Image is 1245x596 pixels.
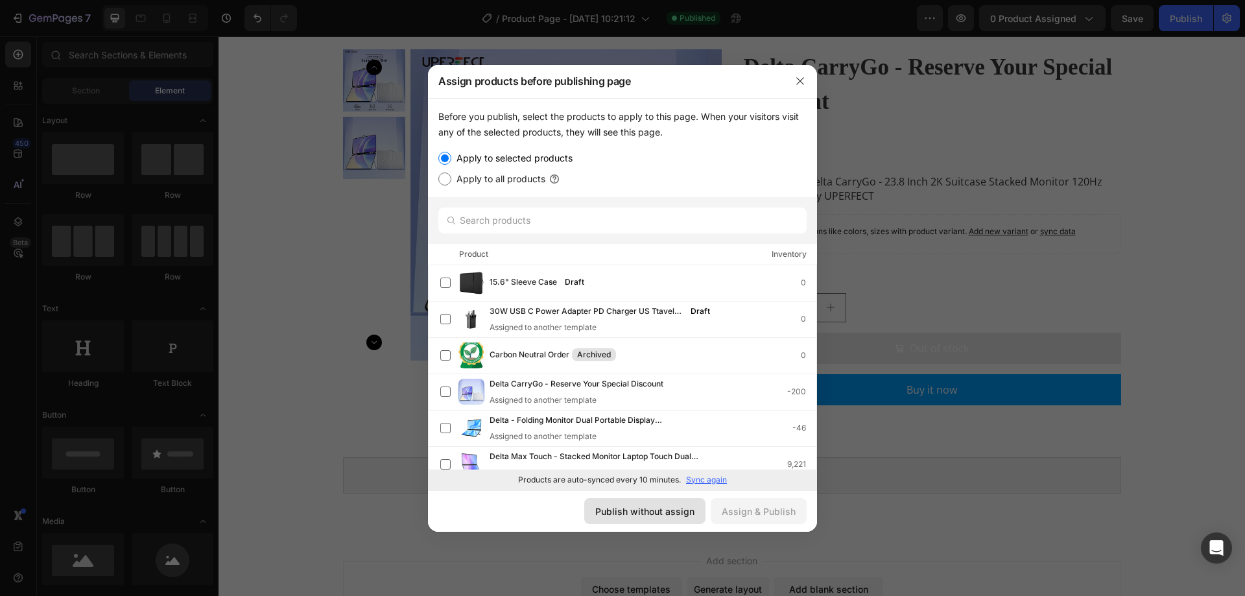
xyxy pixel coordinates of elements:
[1201,532,1232,564] div: Open Intercom Messenger
[711,498,807,524] button: Assign & Publish
[458,270,484,296] img: product-img
[801,313,816,326] div: 0
[490,450,715,464] span: Delta Max Touch - Stacked Monitor Laptop Touch Dual Screen Folding 18 Inch
[458,415,484,441] img: product-img
[772,248,807,261] div: Inventory
[584,498,705,524] button: Publish without assign
[524,296,903,328] button: Out of stock
[525,257,554,285] button: decrement
[524,13,903,84] h2: Delta CarryGo - Reserve Your Special Discount
[792,422,816,435] div: -46
[524,94,558,112] div: $20.00
[490,467,736,479] div: Assigned to another template
[685,305,715,318] div: Draft
[524,338,903,369] button: Buy it now
[458,451,484,477] img: product-img
[595,505,694,518] div: Publish without assign
[688,346,739,361] div: Buy it now
[558,189,857,202] p: Setup options like colors, sizes with product variant.
[686,474,727,486] p: Sync again
[438,109,807,140] div: Before you publish, select the products to apply to this page. When your visitors visit any of th...
[822,190,857,200] span: sync data
[801,276,816,289] div: 0
[490,322,736,333] div: Assigned to another template
[451,171,545,187] label: Apply to all products
[518,474,681,486] p: Products are auto-synced every 10 minutes.
[722,505,796,518] div: Assign & Publish
[691,304,750,320] div: Out of stock
[554,257,598,285] input: quantity
[524,138,903,167] p: Pre-launch | Delta CarryGo - 23.8 Inch 2K Suitcase Stacked Monitor 120Hz Desktop Display UPERFECT
[438,208,807,233] input: Search products
[490,276,557,290] span: 15.6" Sleeve Case
[458,342,484,368] img: product-img
[787,385,816,398] div: -200
[428,99,817,490] div: />
[787,458,816,471] div: 9,221
[524,228,903,246] div: Quantity
[524,123,596,137] strong: About Product
[490,414,715,428] span: Delta - Folding Monitor Dual Portable Display [PERSON_NAME]-in Stand VESA
[458,379,484,405] img: product-img
[490,348,569,363] span: Carbon Neutral Order
[458,306,484,332] img: product-img
[497,431,552,447] div: Shopify App
[490,431,736,442] div: Assigned to another template
[490,377,663,392] span: Delta CarryGo - Reserve Your Special Discount
[459,248,488,261] div: Product
[482,518,544,531] span: Add section
[572,348,616,361] div: Archived
[192,13,503,324] img: Pre-launch Delta CarryGo - 23.8 Inch 2K Suitcase Stacked Monitor 120Hz Desktop Display UPERFECT
[148,23,163,39] button: Carousel Back Arrow
[801,349,816,362] div: 0
[124,13,187,75] img: Pre-launch Delta CarryGo - 23.8 Inch 2K Suitcase Stacked Monitor 120Hz Desktop Display UPERFECT
[490,394,684,406] div: Assigned to another template
[148,298,163,314] button: Carousel Next Arrow
[490,305,683,319] span: 30W USB C Power Adapter PD Charger US Ttavel Power Plug
[451,150,573,166] label: Apply to selected products
[124,80,187,143] img: Delta CarryGo - Reserve Your Special Discount
[428,64,783,98] div: Assign products before publishing page
[475,546,543,560] div: Generate layout
[810,190,857,200] span: or
[373,546,452,560] div: Choose templates
[563,94,598,112] div: $20.00
[750,190,810,200] span: Add new variant
[598,257,627,285] button: increment
[560,276,589,289] div: Draft
[571,546,650,560] div: Add blank section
